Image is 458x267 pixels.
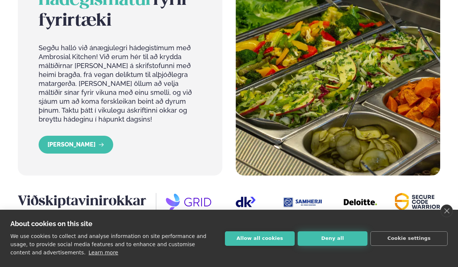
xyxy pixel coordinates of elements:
span: Viðskiptavinir [18,195,109,208]
img: image alt [338,190,383,213]
p: We use cookies to collect and analyse information on site performance and usage, to provide socia... [10,233,206,255]
strong: About cookies on this site [10,220,92,228]
img: image alt [223,190,268,213]
img: image alt [166,190,211,213]
img: image alt [280,190,325,213]
a: LESA MEIRA [39,136,113,154]
button: Allow all cookies [225,231,295,246]
h3: okkar [18,193,156,211]
a: close [441,205,453,217]
a: Learn more [89,250,118,255]
button: Cookie settings [370,231,448,246]
button: Deny all [298,231,367,246]
p: Segðu halló við ánægjulegri hádegistímum með Ambrosial Kitchen! Við erum hér til að krydda máltíð... [39,44,201,124]
img: image alt [395,190,440,213]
